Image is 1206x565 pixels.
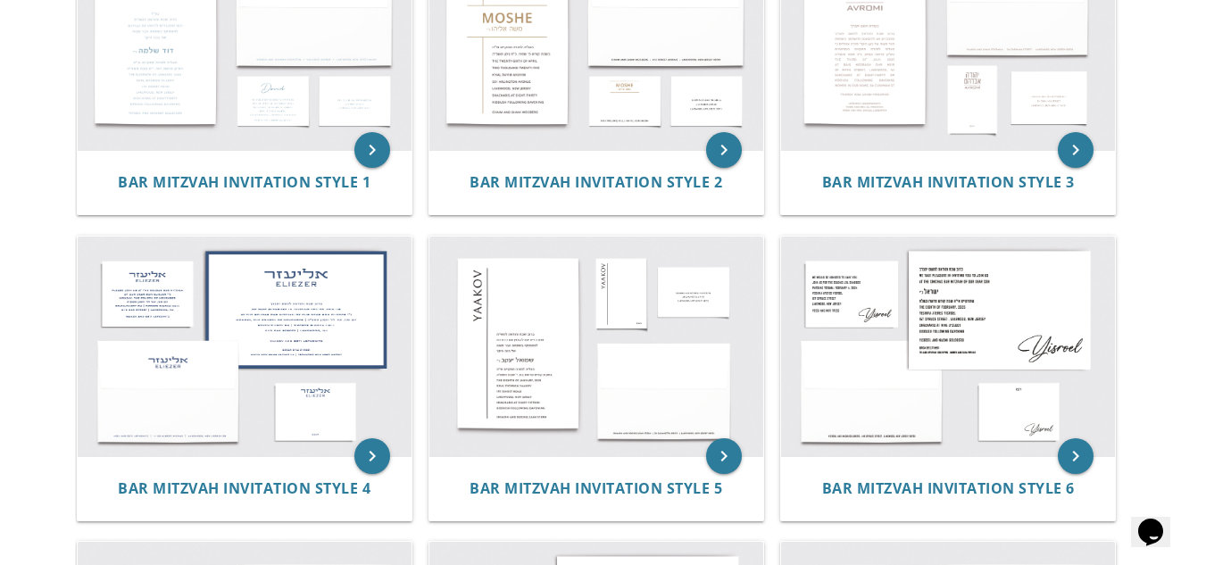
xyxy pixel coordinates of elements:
iframe: chat widget [1131,494,1188,547]
img: Bar Mitzvah Invitation Style 4 [78,237,412,456]
a: keyboard_arrow_right [706,132,742,168]
span: Bar Mitzvah Invitation Style 3 [822,172,1075,192]
a: keyboard_arrow_right [1058,132,1094,168]
span: Bar Mitzvah Invitation Style 6 [822,478,1075,498]
img: Bar Mitzvah Invitation Style 5 [429,237,763,456]
a: keyboard_arrow_right [354,438,390,474]
span: Bar Mitzvah Invitation Style 2 [470,172,722,192]
a: Bar Mitzvah Invitation Style 6 [822,480,1075,497]
img: Bar Mitzvah Invitation Style 6 [781,237,1115,456]
a: keyboard_arrow_right [706,438,742,474]
a: Bar Mitzvah Invitation Style 5 [470,480,722,497]
a: Bar Mitzvah Invitation Style 1 [118,174,370,191]
span: Bar Mitzvah Invitation Style 1 [118,172,370,192]
a: Bar Mitzvah Invitation Style 3 [822,174,1075,191]
a: keyboard_arrow_right [354,132,390,168]
a: Bar Mitzvah Invitation Style 2 [470,174,722,191]
span: Bar Mitzvah Invitation Style 5 [470,478,722,498]
span: Bar Mitzvah Invitation Style 4 [118,478,370,498]
a: keyboard_arrow_right [1058,438,1094,474]
a: Bar Mitzvah Invitation Style 4 [118,480,370,497]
